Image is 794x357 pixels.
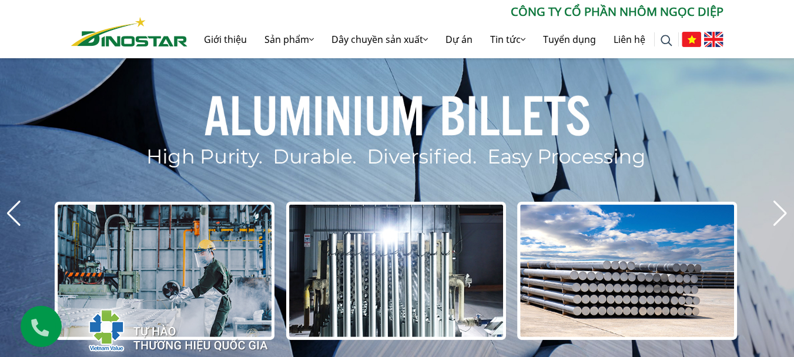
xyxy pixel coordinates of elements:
a: Dự án [437,21,481,58]
a: Tuyển dụng [534,21,605,58]
a: Giới thiệu [195,21,256,58]
img: Nhôm Dinostar [71,17,187,46]
a: Nhôm Dinostar [71,15,187,46]
div: Next slide [772,201,788,226]
div: Previous slide [6,201,22,226]
a: Tin tức [481,21,534,58]
img: English [704,32,723,47]
img: search [661,35,672,46]
a: Liên hệ [605,21,654,58]
a: Sản phẩm [256,21,323,58]
p: CÔNG TY CỔ PHẦN NHÔM NGỌC DIỆP [187,3,723,21]
img: Tiếng Việt [682,32,701,47]
a: Dây chuyền sản xuất [323,21,437,58]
